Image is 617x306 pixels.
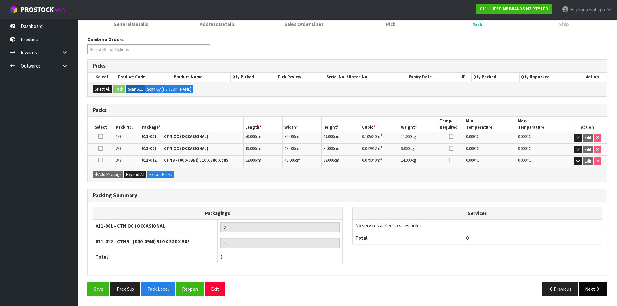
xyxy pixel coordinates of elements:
[284,157,295,163] span: 40.000
[362,157,377,163] span: 0.079040
[142,157,157,163] strong: 011-012
[116,73,172,82] th: Product Code
[399,132,438,143] td: kg
[570,6,588,13] span: Hayrinna
[284,146,295,151] span: 48.000
[282,117,321,132] th: Width
[87,36,124,43] label: Combine Orders
[164,134,208,139] strong: CTN OC (OCCASIONAL)
[231,73,276,82] th: Qty Picked
[321,155,360,167] td: cm
[464,132,516,143] td: ℃
[245,134,256,139] span: 60.000
[10,6,18,14] img: cube-alt.png
[577,73,607,82] th: Action
[579,282,607,296] button: Next
[244,117,282,132] th: Length
[93,85,112,93] button: Select All
[360,155,399,167] td: m
[321,132,360,143] td: cm
[172,73,231,82] th: Product Name
[583,157,593,165] button: Edit
[176,282,204,296] button: Reopen
[126,172,144,177] span: Expand All
[164,146,208,151] strong: CTN OC (OCCASIONAL)
[276,73,325,82] th: Pick Review
[114,117,140,132] th: Pack No.
[145,85,193,93] label: Scan By [PERSON_NAME]
[464,155,516,167] td: ℃
[96,238,190,244] strong: 011-012 - CTN9 - (000-09NI) 510 X 380 X 585
[142,146,157,151] strong: 011-001
[88,73,116,82] th: Select
[589,6,605,13] span: Siuhega
[380,157,382,161] sup: 3
[466,146,475,151] span: 0.000
[323,134,334,139] span: 49.000
[516,117,568,132] th: Max. Temperature
[55,7,65,13] small: WMS
[87,31,607,301] span: Pack
[472,21,482,28] span: Pack
[583,146,593,153] button: Edit
[386,21,395,28] span: Pick
[360,117,399,132] th: Cubic
[113,85,125,93] button: Pack
[466,235,469,241] span: 0
[464,117,516,132] th: Min. Temperature
[399,155,438,167] td: kg
[518,134,527,139] span: 0.000
[93,107,602,113] h3: Packs
[126,85,145,93] label: Scan ALL
[568,117,607,132] th: Action
[88,117,114,132] th: Select
[244,132,282,143] td: cm
[220,254,223,260] span: 3
[519,73,577,82] th: Qty Unpacked
[516,132,568,143] td: ℃
[353,207,602,220] th: Services
[380,145,382,149] sup: 3
[401,157,412,163] span: 14.000
[284,21,324,28] span: Sales Order Lines
[399,144,438,155] td: kg
[282,132,321,143] td: cm
[323,157,334,163] span: 38.000
[362,134,377,139] span: 0.105840
[110,282,140,296] button: Pack Slip
[455,73,471,82] th: UP
[353,219,602,232] td: No services added to sales order.
[93,171,123,178] button: Add Package
[96,223,167,229] strong: 011-001 - CTN OC (OCCASIONAL)
[518,146,527,151] span: 0.000
[360,132,399,143] td: m
[284,134,295,139] span: 36.000
[360,144,399,155] td: m
[116,157,121,163] span: 3/3
[518,157,527,163] span: 0.000
[325,73,407,82] th: Serial No. / Batch No.
[141,282,175,296] button: Pack Label
[476,4,552,14] a: C11 - LIFETIME BRANDS NZ PTY LTD
[516,144,568,155] td: ℃
[542,282,578,296] button: Previous
[244,144,282,155] td: cm
[321,117,360,132] th: Height
[480,6,548,12] strong: C11 - LIFETIME BRANDS NZ PTY LTD
[205,282,225,296] button: Exit
[380,133,382,137] sup: 3
[282,144,321,155] td: cm
[401,146,410,151] span: 9.000
[438,117,464,132] th: Temp. Required
[147,171,174,178] button: Export Packs
[282,155,321,167] td: cm
[93,192,602,198] h3: Packing Summary
[362,146,377,151] span: 0.072912
[87,282,109,296] button: Save
[93,207,343,220] th: Packagings
[142,134,157,139] strong: 011-001
[464,144,516,155] td: ℃
[321,144,360,155] td: cm
[471,73,519,82] th: Qty Packed
[559,21,569,28] span: Ship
